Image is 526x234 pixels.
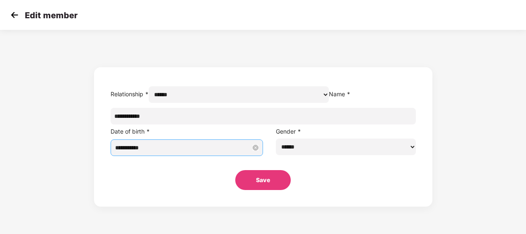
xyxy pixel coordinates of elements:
span: close-circle [253,145,258,151]
label: Relationship * [111,90,149,97]
p: Edit member [25,10,77,20]
img: svg+xml;base64,PHN2ZyB4bWxucz0iaHR0cDovL3d3dy53My5vcmcvMjAwMC9zdmciIHdpZHRoPSIzMCIgaGVpZ2h0PSIzMC... [8,9,21,21]
label: Gender * [276,128,301,135]
button: Save [235,170,291,190]
label: Date of birth * [111,128,150,135]
label: Name * [329,90,350,97]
